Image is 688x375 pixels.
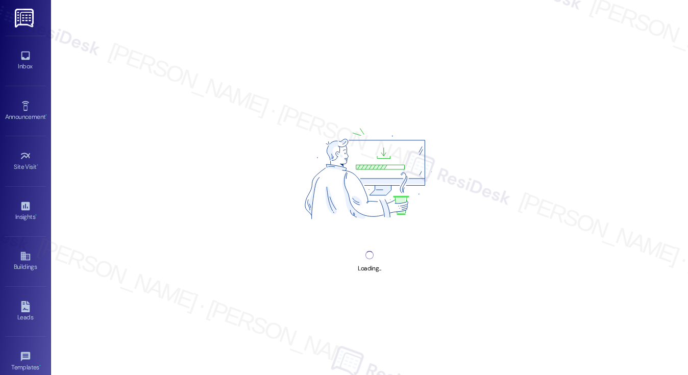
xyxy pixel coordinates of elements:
[37,162,38,169] span: •
[358,263,381,274] div: Loading...
[5,247,46,275] a: Buildings
[5,147,46,175] a: Site Visit •
[5,298,46,326] a: Leads
[35,212,37,219] span: •
[45,112,47,119] span: •
[39,362,41,369] span: •
[15,9,36,28] img: ResiDesk Logo
[5,197,46,225] a: Insights •
[5,47,46,74] a: Inbox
